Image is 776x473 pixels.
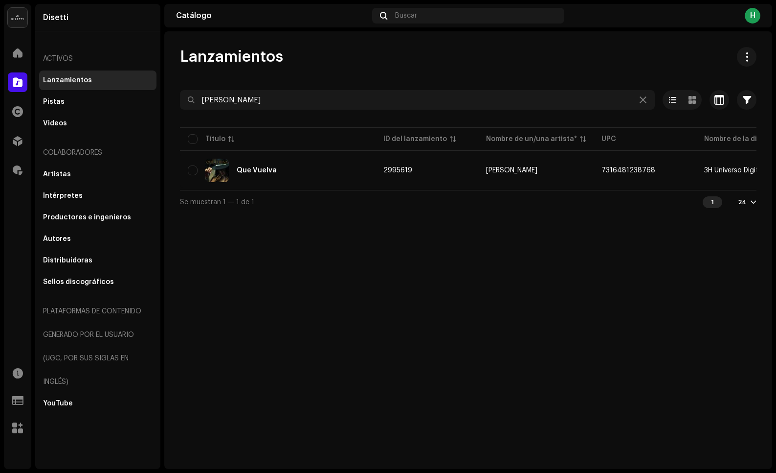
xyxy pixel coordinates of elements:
[486,134,577,144] div: Nombre de un/una artista*
[383,167,412,174] span: 2995619
[745,8,760,24] div: H
[39,208,156,227] re-m-nav-item: Productores e ingenieros
[43,192,83,200] div: Intérpretes
[486,167,537,174] div: [PERSON_NAME]
[39,229,156,249] re-m-nav-item: Autores
[703,196,722,208] div: 1
[704,167,764,174] span: 3H Universo Digital
[43,170,71,178] div: Artistas
[39,47,156,71] re-a-nav-header: Activos
[43,76,92,84] div: Lanzamientos
[395,12,417,20] span: Buscar
[176,12,368,20] div: Catálogo
[180,47,283,67] span: Lanzamientos
[237,167,277,174] div: Que Vuelva
[39,71,156,90] re-m-nav-item: Lanzamientos
[43,119,67,127] div: Videos
[43,235,71,243] div: Autores
[39,92,156,112] re-m-nav-item: Pistas
[39,300,156,394] re-a-nav-header: Plataformas de contenido generado por el usuario (UGC, por sus siglas en inglés)
[601,167,655,174] span: 7316481238768
[180,90,655,110] input: Buscar
[383,134,447,144] div: ID del lanzamiento
[43,98,65,106] div: Pistas
[738,198,747,206] div: 24
[8,8,27,27] img: 02a7c2d3-3c89-4098-b12f-2ff2945c95ee
[205,134,225,144] div: Título
[39,251,156,270] re-m-nav-item: Distribuidoras
[39,141,156,165] re-a-nav-header: Colaboradores
[43,400,73,407] div: YouTube
[43,213,131,221] div: Productores e ingenieros
[486,167,586,174] span: Yuli Guerrero
[180,199,254,206] span: Se muestran 1 — 1 de 1
[39,272,156,292] re-m-nav-item: Sellos discográficos
[39,165,156,184] re-m-nav-item: Artistas
[43,257,92,264] div: Distribuidoras
[205,159,229,182] img: f01f8eca-01a3-4548-bca5-c78322081710
[39,114,156,133] re-m-nav-item: Videos
[39,186,156,206] re-m-nav-item: Intérpretes
[39,394,156,413] re-m-nav-item: YouTube
[43,278,114,286] div: Sellos discográficos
